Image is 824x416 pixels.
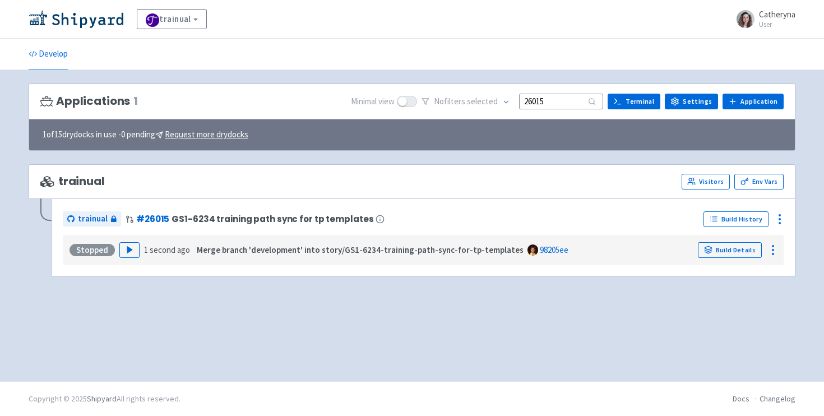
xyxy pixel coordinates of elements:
a: Changelog [760,394,795,404]
a: #26015 [136,213,169,225]
button: Play [119,242,140,258]
input: Search... [519,94,603,109]
a: Build Details [698,242,762,258]
strong: Merge branch 'development' into story/GS1-6234-training-path-sync-for-tp-templates [197,244,524,255]
a: Build History [703,211,769,227]
a: trainual [137,9,207,29]
a: Application [723,94,784,109]
a: Visitors [682,174,730,189]
img: Shipyard logo [29,10,123,28]
small: User [759,21,795,28]
a: 98205ee [540,244,568,255]
span: 1 [133,95,138,108]
u: Request more drydocks [165,129,248,140]
a: Settings [665,94,718,109]
span: Catheryna [759,9,795,20]
a: Shipyard [87,394,117,404]
span: 1 of 15 drydocks in use - 0 pending [43,128,248,141]
time: 1 second ago [144,244,190,255]
a: trainual [63,211,121,227]
span: No filter s [434,95,498,108]
a: Develop [29,39,68,70]
span: Minimal view [351,95,395,108]
h3: Applications [40,95,138,108]
span: trainual [78,212,108,225]
a: Catheryna User [730,10,795,28]
span: trainual [40,175,105,188]
span: selected [467,96,498,107]
span: GS1-6234 training path sync for tp templates [172,214,373,224]
a: Terminal [608,94,660,109]
a: Env Vars [734,174,784,189]
div: Stopped [70,244,115,256]
a: Docs [733,394,749,404]
div: Copyright © 2025 All rights reserved. [29,393,180,405]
